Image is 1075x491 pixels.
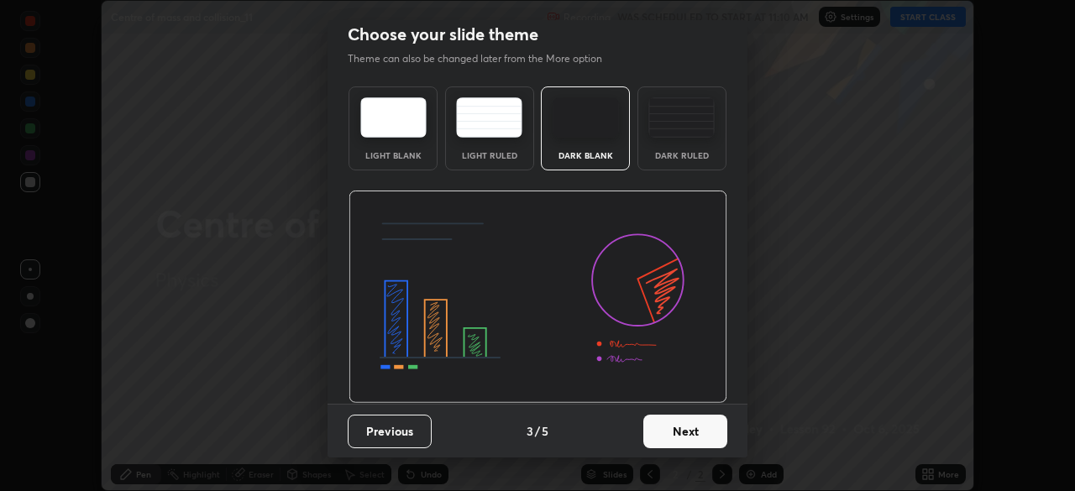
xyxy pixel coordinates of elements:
div: Light Blank [359,151,427,159]
h4: 3 [527,422,533,440]
img: darkTheme.f0cc69e5.svg [553,97,619,138]
button: Next [643,415,727,448]
div: Dark Ruled [648,151,716,159]
img: darkThemeBanner.d06ce4a2.svg [349,191,727,404]
h4: 5 [542,422,548,440]
img: darkRuledTheme.de295e13.svg [648,97,715,138]
img: lightTheme.e5ed3b09.svg [360,97,427,138]
button: Previous [348,415,432,448]
p: Theme can also be changed later from the More option [348,51,620,66]
h2: Choose your slide theme [348,24,538,45]
div: Light Ruled [456,151,523,159]
img: lightRuledTheme.5fabf969.svg [456,97,522,138]
div: Dark Blank [552,151,619,159]
h4: / [535,422,540,440]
